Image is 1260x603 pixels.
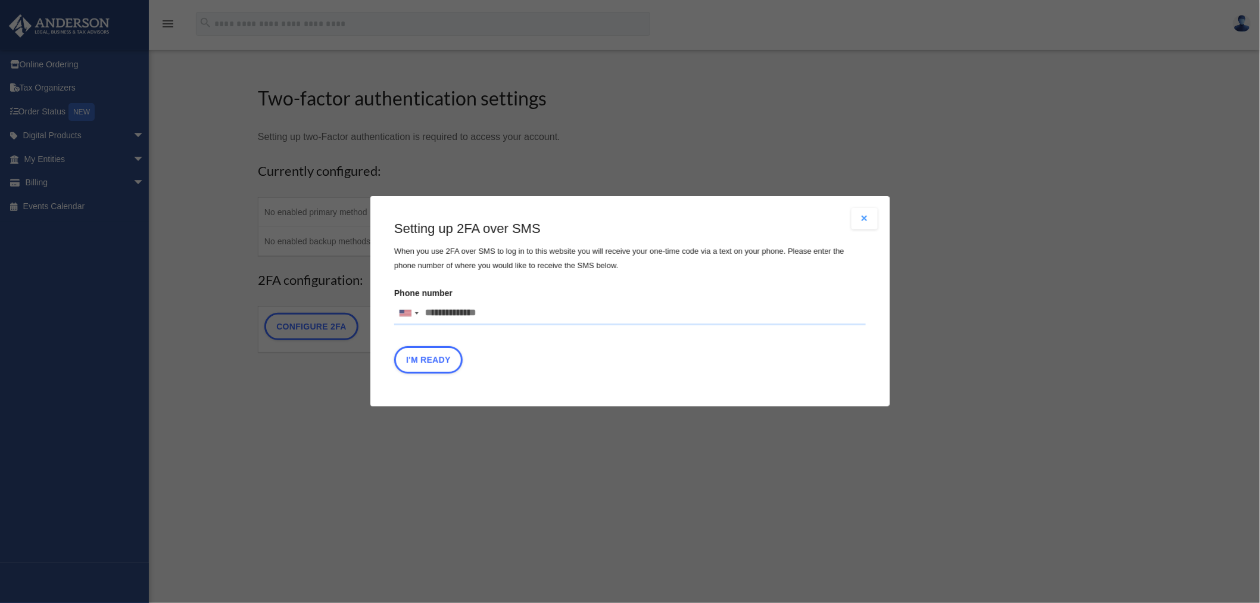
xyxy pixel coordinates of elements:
[394,301,866,325] input: Phone numberList of countries
[394,220,866,238] h3: Setting up 2FA over SMS
[394,244,866,273] p: When you use 2FA over SMS to log in to this website you will receive your one-time code via a tex...
[394,285,866,325] label: Phone number
[394,347,463,374] button: I'm Ready
[852,208,878,229] button: Close modal
[395,302,422,325] div: United States: +1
